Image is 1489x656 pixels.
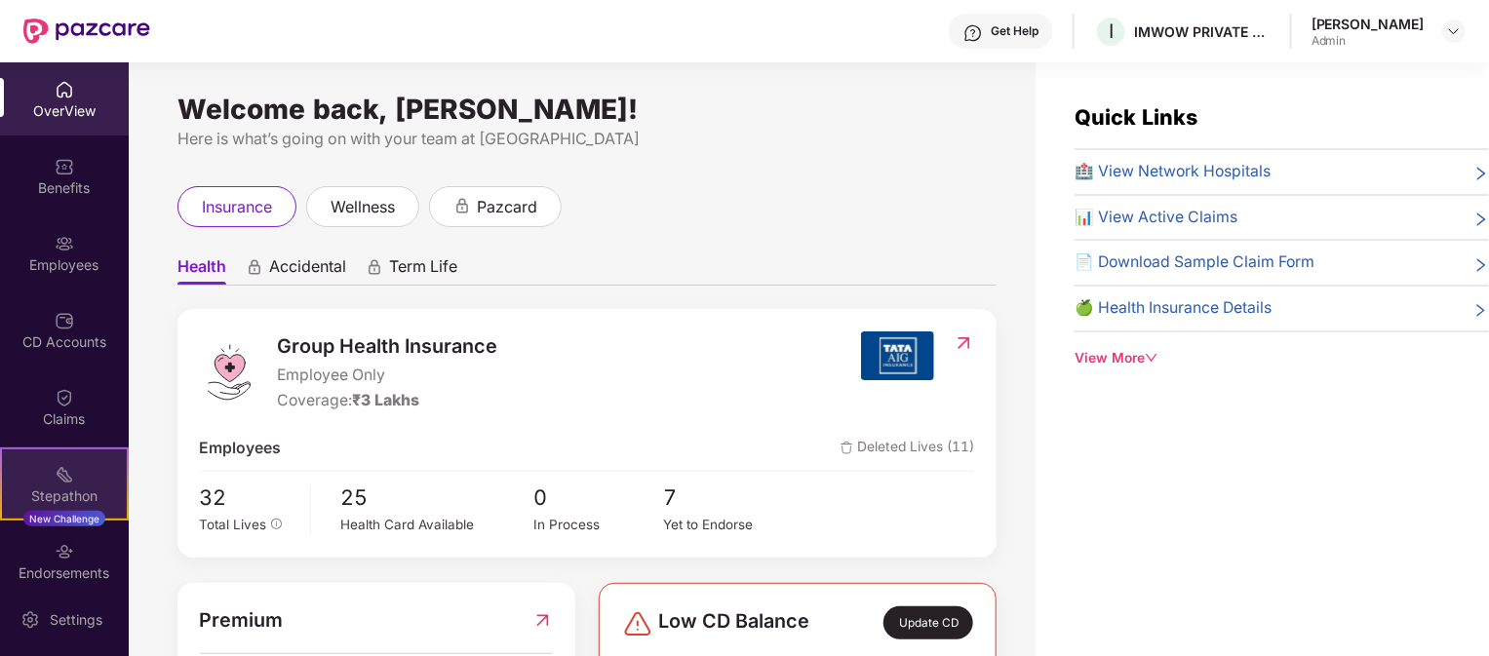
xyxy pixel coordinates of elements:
[340,482,534,515] span: 25
[177,101,997,117] div: Welcome back, [PERSON_NAME]!
[55,542,74,561] img: svg+xml;base64,PHN2ZyBpZD0iRW5kb3JzZW1lbnRzIiB4bWxucz0iaHR0cDovL3d3dy53My5vcmcvMjAwMC9zdmciIHdpZH...
[269,256,346,285] span: Accidental
[841,442,853,454] img: deleteIcon
[55,234,74,253] img: svg+xml;base64,PHN2ZyBpZD0iRW1wbG95ZWVzIiB4bWxucz0iaHR0cDovL3d3dy53My5vcmcvMjAwMC9zdmciIHdpZHRoPS...
[177,256,226,285] span: Health
[271,519,283,530] span: info-circle
[366,258,383,276] div: animation
[1109,19,1114,43] span: I
[963,23,983,43] img: svg+xml;base64,PHN2ZyBpZD0iSGVscC0zMngzMiIgeG1sbnM9Imh0dHA6Ly93d3cudzMub3JnLzIwMDAvc3ZnIiB3aWR0aD...
[1145,351,1158,365] span: down
[23,19,150,44] img: New Pazcare Logo
[353,391,420,409] span: ₹3 Lakhs
[200,343,258,402] img: logo
[1134,22,1271,41] div: IMWOW PRIVATE LIMITED
[453,197,471,214] div: animation
[246,258,263,276] div: animation
[389,256,457,285] span: Term Life
[1446,23,1462,39] img: svg+xml;base64,PHN2ZyBpZD0iRHJvcGRvd24tMzJ4MzIiIHhtbG5zPSJodHRwOi8vd3d3LnczLm9yZy8yMDAwL3N2ZyIgd2...
[534,515,663,535] div: In Process
[1075,251,1314,275] span: 📄 Download Sample Claim Form
[861,331,934,380] img: insurerIcon
[659,606,810,639] span: Low CD Balance
[663,515,792,535] div: Yet to Endorse
[278,389,498,413] div: Coverage:
[534,482,663,515] span: 0
[44,610,108,630] div: Settings
[1473,254,1489,275] span: right
[200,482,296,515] span: 32
[1473,210,1489,230] span: right
[2,486,127,506] div: Stepathon
[20,610,40,630] img: svg+xml;base64,PHN2ZyBpZD0iU2V0dGluZy0yMHgyMCIgeG1sbnM9Imh0dHA6Ly93d3cudzMub3JnLzIwMDAvc3ZnIiB3aW...
[1075,348,1489,369] div: View More
[1312,33,1425,49] div: Admin
[55,157,74,176] img: svg+xml;base64,PHN2ZyBpZD0iQmVuZWZpdHMiIHhtbG5zPSJodHRwOi8vd3d3LnczLm9yZy8yMDAwL3N2ZyIgd2lkdGg9Ij...
[200,605,284,636] span: Premium
[200,517,267,532] span: Total Lives
[1075,296,1272,321] span: 🍏 Health Insurance Details
[55,311,74,330] img: svg+xml;base64,PHN2ZyBpZD0iQ0RfQWNjb3VudHMiIGRhdGEtbmFtZT0iQ0QgQWNjb3VudHMiIHhtbG5zPSJodHRwOi8vd3...
[331,195,395,219] span: wellness
[991,23,1038,39] div: Get Help
[278,364,498,388] span: Employee Only
[55,80,74,99] img: svg+xml;base64,PHN2ZyBpZD0iSG9tZSIgeG1sbnM9Imh0dHA6Ly93d3cudzMub3JnLzIwMDAvc3ZnIiB3aWR0aD0iMjAiIG...
[177,127,997,151] div: Here is what’s going on with your team at [GEOGRAPHIC_DATA]
[1075,206,1237,230] span: 📊 View Active Claims
[55,465,74,484] img: svg+xml;base64,PHN2ZyB4bWxucz0iaHR0cDovL3d3dy53My5vcmcvMjAwMC9zdmciIHdpZHRoPSIyMSIgaGVpZ2h0PSIyMC...
[1312,15,1425,33] div: [PERSON_NAME]
[622,608,653,639] img: svg+xml;base64,PHN2ZyBpZD0iRGFuZ2VyLTMyeDMyIiB4bWxucz0iaHR0cDovL3d3dy53My5vcmcvMjAwMC9zdmciIHdpZH...
[1473,164,1489,184] span: right
[954,333,974,353] img: RedirectIcon
[663,482,792,515] span: 7
[340,515,534,535] div: Health Card Available
[1075,160,1271,184] span: 🏥 View Network Hospitals
[841,437,974,461] span: Deleted Lives (11)
[477,195,537,219] span: pazcard
[200,437,282,461] span: Employees
[23,511,105,526] div: New Challenge
[532,605,553,636] img: RedirectIcon
[1075,104,1197,130] span: Quick Links
[1473,300,1489,321] span: right
[55,388,74,407] img: svg+xml;base64,PHN2ZyBpZD0iQ2xhaW0iIHhtbG5zPSJodHRwOi8vd3d3LnczLm9yZy8yMDAwL3N2ZyIgd2lkdGg9IjIwIi...
[202,195,272,219] span: insurance
[883,606,973,639] div: Update CD
[278,331,498,362] span: Group Health Insurance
